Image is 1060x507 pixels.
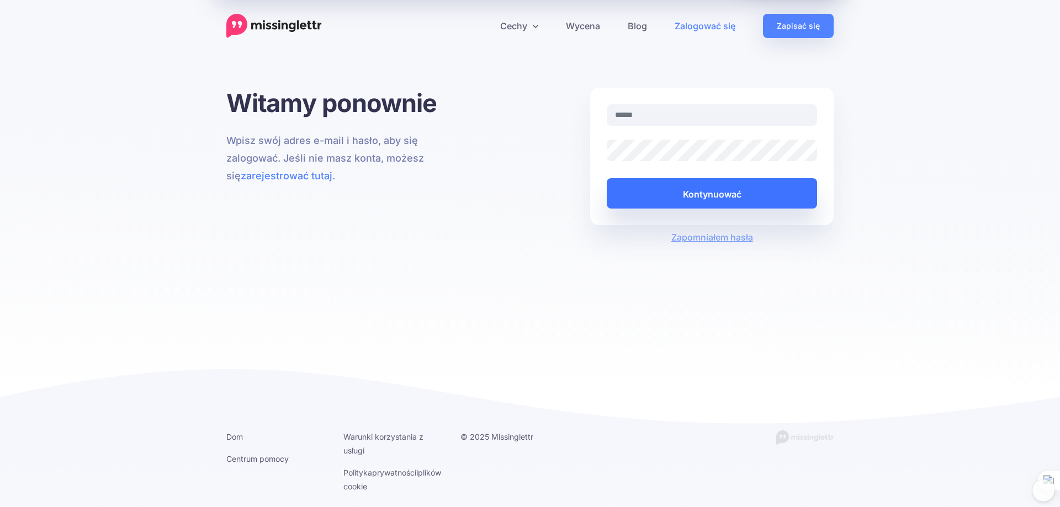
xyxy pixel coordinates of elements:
[500,20,527,31] font: Cechy
[226,432,243,441] a: Dom
[226,454,289,463] a: Centrum pomocy
[416,468,418,477] font: i
[675,20,735,31] font: Zalogować się
[332,170,335,182] font: .
[460,432,533,441] font: © 2025 Missinglettr
[607,178,817,209] button: Kontynuować
[226,135,424,182] font: Wpisz swój adres e-mail i hasło, aby się zalogować. Jeśli nie masz konta, możesz się
[552,14,614,38] a: Wycena
[241,170,332,182] a: zarejestrować tutaj
[486,14,552,38] a: Cechy
[566,20,600,31] font: Wycena
[683,188,741,199] font: Kontynuować
[343,432,423,455] a: Warunki korzystania z usługi
[628,20,647,31] font: Blog
[777,22,820,31] font: Zapisać się
[343,468,372,477] font: Polityka
[671,232,753,243] a: Zapomniałem hasła
[763,14,834,38] a: Zapisać się
[372,468,416,477] a: prywatności
[661,14,749,38] a: Zalogować się
[226,88,437,118] font: Witamy ponownie
[614,14,661,38] a: Blog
